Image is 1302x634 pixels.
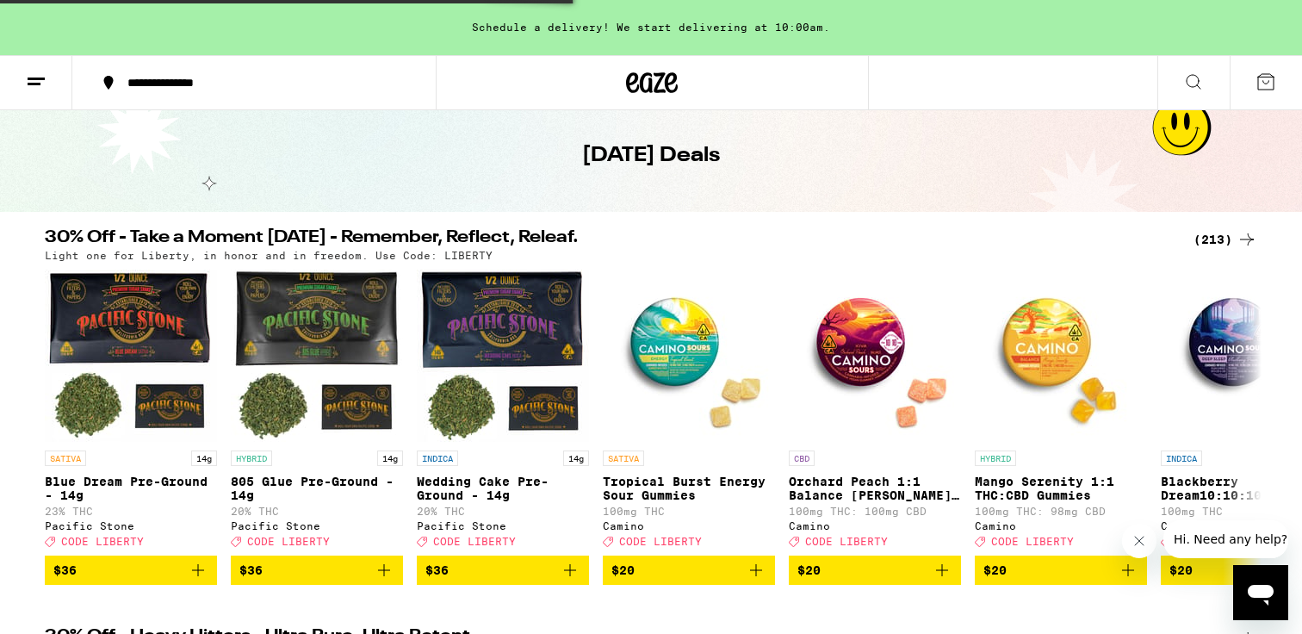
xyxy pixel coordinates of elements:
p: 20% THC [231,506,403,517]
img: Camino - Mango Serenity 1:1 THC:CBD Gummies [975,270,1147,442]
button: Add to bag [603,556,775,585]
span: CODE LIBERTY [991,536,1074,547]
h2: 30% Off - Take a Moment [DATE] - Remember, Reflect, Releaf. [45,229,1173,250]
span: CODE LIBERTY [433,536,516,547]
p: HYBRID [231,451,272,466]
span: $20 [1169,563,1193,577]
p: CBD [789,451,815,466]
a: Open page for Tropical Burst Energy Sour Gummies from Camino [603,270,775,556]
button: Add to bag [231,556,403,585]
div: Pacific Stone [231,520,403,531]
button: Add to bag [417,556,589,585]
iframe: Message from company [1163,520,1288,558]
p: 805 Glue Pre-Ground - 14g [231,475,403,502]
p: 100mg THC [603,506,775,517]
img: Camino - Orchard Peach 1:1 Balance Sours Gummies [789,270,961,442]
p: INDICA [1161,451,1202,466]
iframe: Button to launch messaging window [1233,565,1288,620]
span: CODE LIBERTY [61,536,144,547]
p: 14g [191,451,217,466]
p: Orchard Peach 1:1 Balance [PERSON_NAME] Gummies [789,475,961,502]
img: Pacific Stone - Wedding Cake Pre-Ground - 14g [417,270,589,442]
p: 14g [377,451,403,466]
a: Open page for Orchard Peach 1:1 Balance Sours Gummies from Camino [789,270,961,556]
span: $20 [983,563,1007,577]
p: 23% THC [45,506,217,517]
img: Camino - Tropical Burst Energy Sour Gummies [603,270,775,442]
h1: [DATE] Deals [582,141,720,171]
p: Tropical Burst Energy Sour Gummies [603,475,775,502]
span: CODE LIBERTY [619,536,702,547]
span: $36 [239,563,263,577]
span: $36 [425,563,449,577]
p: 20% THC [417,506,589,517]
span: CODE LIBERTY [805,536,888,547]
span: $20 [611,563,635,577]
a: Open page for Blue Dream Pre-Ground - 14g from Pacific Stone [45,270,217,556]
button: Add to bag [45,556,217,585]
div: Camino [975,520,1147,531]
a: (213) [1193,229,1257,250]
span: $20 [797,563,821,577]
div: Camino [789,520,961,531]
a: Open page for Wedding Cake Pre-Ground - 14g from Pacific Stone [417,270,589,556]
div: Camino [603,520,775,531]
p: Light one for Liberty, in honor and in freedom. Use Code: LIBERTY [45,250,493,261]
button: Add to bag [789,556,961,585]
p: Mango Serenity 1:1 THC:CBD Gummies [975,475,1147,502]
p: 100mg THC: 100mg CBD [789,506,961,517]
iframe: Close message [1122,524,1156,558]
p: 14g [563,451,589,466]
a: Open page for 805 Glue Pre-Ground - 14g from Pacific Stone [231,270,403,556]
p: Blue Dream Pre-Ground - 14g [45,475,217,502]
a: Open page for Mango Serenity 1:1 THC:CBD Gummies from Camino [975,270,1147,556]
p: 100mg THC: 98mg CBD [975,506,1147,517]
p: SATIVA [45,451,86,466]
p: SATIVA [603,451,644,466]
p: HYBRID [975,451,1016,466]
img: Pacific Stone - Blue Dream Pre-Ground - 14g [45,270,217,442]
div: Pacific Stone [45,520,217,531]
div: Pacific Stone [417,520,589,531]
span: CODE LIBERTY [247,536,330,547]
button: Add to bag [975,556,1147,585]
span: $36 [53,563,77,577]
p: INDICA [417,451,458,466]
img: Pacific Stone - 805 Glue Pre-Ground - 14g [231,270,403,442]
p: Wedding Cake Pre-Ground - 14g [417,475,589,502]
